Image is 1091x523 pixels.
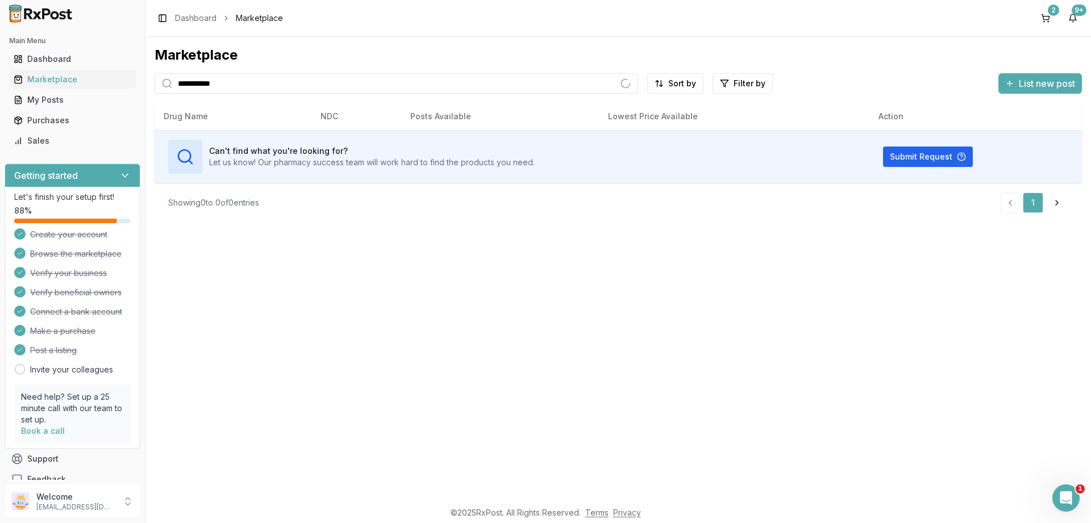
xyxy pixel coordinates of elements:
p: Let's finish your setup first! [14,191,131,203]
span: 88 % [14,205,32,216]
a: Marketplace [9,69,136,90]
button: Marketplace [5,70,140,89]
a: Dashboard [175,12,216,24]
span: Sort by [668,78,696,89]
nav: breadcrumb [175,12,283,24]
a: Purchases [9,110,136,131]
button: Dashboard [5,50,140,68]
div: Sales [14,135,131,147]
h2: Main Menu [9,36,136,45]
a: Privacy [613,508,641,517]
h3: Getting started [14,169,78,182]
a: Go to next page [1046,193,1068,213]
a: Invite your colleagues [30,364,113,375]
span: Make a purchase [30,325,95,337]
iframe: Intercom live chat [1052,484,1080,512]
span: Connect a bank account [30,306,122,317]
span: Browse the marketplace [30,248,122,260]
button: Purchases [5,111,140,129]
a: My Posts [9,90,136,110]
button: Submit Request [883,147,973,167]
span: Filter by [734,78,765,89]
img: User avatar [11,492,30,511]
th: Action [869,103,1082,130]
button: My Posts [5,91,140,109]
th: Posts Available [401,103,599,130]
p: Need help? Set up a 25 minute call with our team to set up. [21,391,124,425]
button: 9+ [1064,9,1082,27]
button: Sales [5,132,140,150]
span: Marketplace [236,12,283,24]
div: 9+ [1072,5,1086,16]
span: List new post [1019,77,1075,90]
th: NDC [311,103,401,130]
a: 1 [1023,193,1043,213]
div: Marketplace [14,74,131,85]
h3: Can't find what you're looking for? [209,145,535,157]
a: Book a call [21,426,65,436]
a: Dashboard [9,49,136,69]
p: Let us know! Our pharmacy success team will work hard to find the products you need. [209,157,535,168]
span: Feedback [27,474,66,485]
nav: pagination [1000,193,1068,213]
a: Sales [9,131,136,151]
span: Post a listing [30,345,77,356]
p: Welcome [36,491,115,503]
div: My Posts [14,94,131,106]
button: List new post [998,73,1082,94]
button: Filter by [713,73,773,94]
th: Drug Name [155,103,311,130]
div: Purchases [14,115,131,126]
div: Marketplace [155,46,1082,64]
button: 2 [1036,9,1055,27]
span: Verify your business [30,267,107,279]
div: Showing 0 to 0 of 0 entries [168,197,259,208]
button: Feedback [5,469,140,489]
a: Terms [585,508,609,517]
th: Lowest Price Available [599,103,869,130]
img: RxPost Logo [5,5,77,23]
a: List new post [998,79,1082,90]
span: Create your account [30,229,107,240]
div: Dashboard [14,53,131,65]
button: Support [5,449,140,469]
div: 2 [1048,5,1059,16]
button: Sort by [647,73,703,94]
span: Verify beneficial owners [30,287,122,298]
p: [EMAIL_ADDRESS][DOMAIN_NAME] [36,503,115,512]
span: 1 [1076,484,1085,493]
